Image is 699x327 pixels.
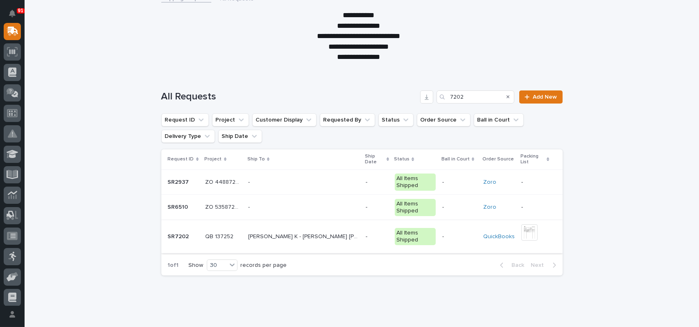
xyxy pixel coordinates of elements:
[474,113,524,126] button: Ball in Court
[320,113,375,126] button: Requested By
[365,152,385,167] p: Ship Date
[482,155,514,164] p: Order Source
[395,174,435,191] div: All Items Shipped
[207,261,227,270] div: 30
[366,179,388,186] p: -
[4,5,21,22] button: Notifications
[189,262,204,269] p: Show
[161,195,563,220] tr: SR6510SR6510 ZO 53587202ZO 53587202 -- -All Items Shipped-- Zoro -
[441,155,470,164] p: Ball in Court
[417,113,471,126] button: Order Source
[520,152,545,167] p: Packing List
[206,177,244,186] p: ZO 44887202
[161,91,417,103] h1: All Requests
[248,202,251,211] p: -
[168,177,191,186] p: SR2937
[394,155,409,164] p: Status
[206,232,235,240] p: QB 137252
[218,130,262,143] button: Ship Date
[533,94,557,100] span: Add New
[18,8,23,14] p: 91
[531,262,549,269] span: Next
[442,232,446,240] p: -
[378,113,414,126] button: Status
[205,155,222,164] p: Project
[161,169,563,195] tr: SR2937SR2937 ZO 44887202ZO 44887202 -- -All Items Shipped-- Zoro -
[212,113,249,126] button: Project
[248,232,361,240] p: [PERSON_NAME] K - [PERSON_NAME] [PERSON_NAME] SUPPLY
[442,202,446,211] p: -
[507,262,525,269] span: Back
[366,204,388,211] p: -
[10,10,21,23] div: Notifications91
[206,202,244,211] p: ZO 53587202
[161,130,215,143] button: Delivery Type
[442,177,446,186] p: -
[521,204,550,211] p: -
[395,228,435,245] div: All Items Shipped
[395,199,435,216] div: All Items Shipped
[161,220,563,253] tr: SR7202SR7202 QB 137252QB 137252 [PERSON_NAME] K - [PERSON_NAME] [PERSON_NAME] SUPPLY[PERSON_NAME]...
[528,262,563,269] button: Next
[168,202,190,211] p: SR6510
[168,232,191,240] p: SR7202
[366,233,388,240] p: -
[161,113,209,126] button: Request ID
[168,155,194,164] p: Request ID
[247,155,265,164] p: Ship To
[241,262,287,269] p: records per page
[521,179,550,186] p: -
[493,262,528,269] button: Back
[519,90,562,104] a: Add New
[483,179,496,186] a: Zoro
[483,204,496,211] a: Zoro
[483,233,515,240] a: QuickBooks
[437,90,514,104] input: Search
[248,177,251,186] p: -
[161,255,185,275] p: 1 of 1
[252,113,317,126] button: Customer Display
